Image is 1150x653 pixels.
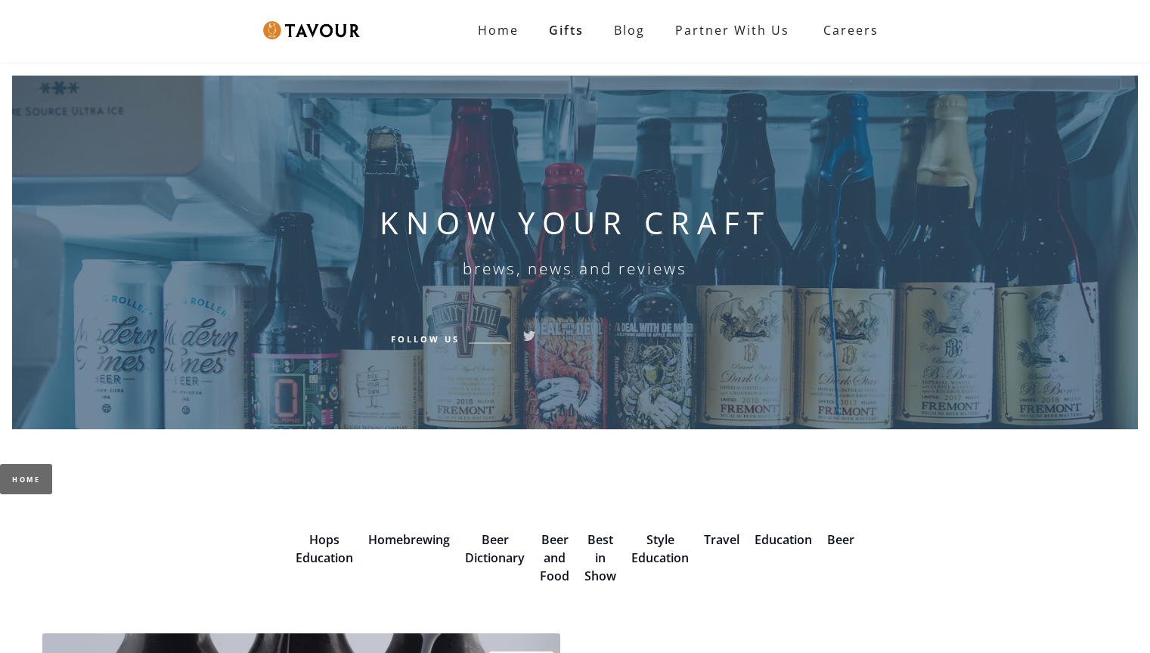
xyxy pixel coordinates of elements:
[584,531,616,584] a: Best in Show
[704,531,739,548] a: Travel
[540,531,569,584] a: Beer and Food
[534,15,599,45] a: Gifts
[823,15,879,45] strong: Careers
[463,259,687,277] h6: brews, news and reviews
[478,22,519,39] strong: Home
[296,531,353,566] a: Hops Education
[463,15,534,45] a: Home
[631,531,689,566] a: Style Education
[804,9,890,51] a: Careers
[660,15,804,45] a: Partner with Us
[827,531,854,548] a: Beer
[368,531,450,548] a: Homebrewing
[755,531,812,548] a: Education
[465,531,525,566] a: Beer Dictionary
[380,205,771,241] h1: KNOW YOUR CRAFT
[391,332,460,345] h6: Follow Us
[599,15,660,45] a: Blog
